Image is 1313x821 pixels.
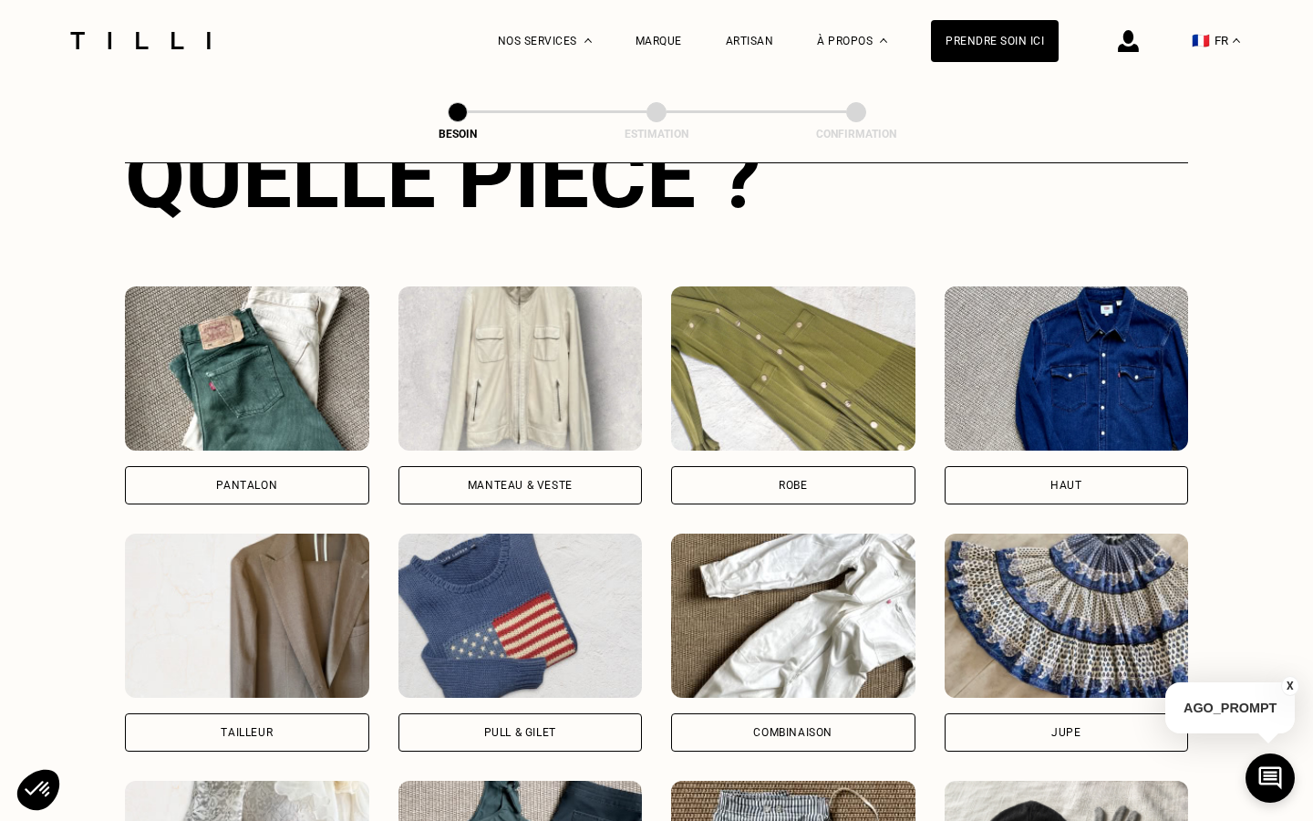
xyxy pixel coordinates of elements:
[726,35,774,47] a: Artisan
[565,128,748,140] div: Estimation
[671,286,915,451] img: Tilli retouche votre Robe
[367,128,549,140] div: Besoin
[945,534,1189,698] img: Tilli retouche votre Jupe
[125,534,369,698] img: Tilli retouche votre Tailleur
[125,286,369,451] img: Tilli retouche votre Pantalon
[1165,682,1295,733] p: AGO_PROMPT
[765,128,947,140] div: Confirmation
[671,534,915,698] img: Tilli retouche votre Combinaison
[221,727,273,738] div: Tailleur
[398,534,643,698] img: Tilli retouche votre Pull & gilet
[636,35,682,47] a: Marque
[1192,32,1210,49] span: 🇫🇷
[468,480,573,491] div: Manteau & Veste
[584,38,592,43] img: Menu déroulant
[1233,38,1240,43] img: menu déroulant
[216,480,277,491] div: Pantalon
[484,727,556,738] div: Pull & gilet
[1281,676,1299,696] button: X
[931,20,1059,62] a: Prendre soin ici
[779,480,807,491] div: Robe
[398,286,643,451] img: Tilli retouche votre Manteau & Veste
[64,32,217,49] img: Logo du service de couturière Tilli
[945,286,1189,451] img: Tilli retouche votre Haut
[753,727,832,738] div: Combinaison
[880,38,887,43] img: Menu déroulant à propos
[1118,30,1139,52] img: icône connexion
[1050,480,1081,491] div: Haut
[1051,727,1080,738] div: Jupe
[125,126,1188,228] div: Quelle pièce ?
